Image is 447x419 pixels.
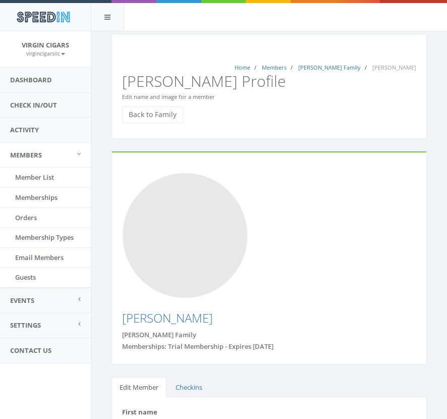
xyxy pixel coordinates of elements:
label: First name [122,407,157,417]
a: Checkins [167,377,210,398]
div: [PERSON_NAME] Family [122,330,416,340]
span: Settings [10,321,41,330]
span: Events [10,296,34,305]
img: speedin_logo.png [12,8,75,26]
img: Photo [122,173,248,299]
a: Back to Family [122,106,183,123]
a: virgincigarsllc [26,48,65,58]
span: Virgin Cigars [22,40,69,49]
span: Contact Us [10,346,51,355]
span: Members [10,150,42,160]
h2: [PERSON_NAME] Profile [122,44,416,89]
a: [PERSON_NAME] [122,309,213,326]
a: Home [235,64,250,71]
small: Edit name and image for a member [122,93,215,100]
span: Email Members [15,253,64,262]
small: virgincigarsllc [26,50,65,57]
a: Members [262,64,287,71]
a: [PERSON_NAME] Family [298,64,361,71]
a: Edit Member [111,377,166,398]
span: [PERSON_NAME] [372,64,416,71]
div: Memberships: Trial Membership - Expires [DATE] [122,342,416,351]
